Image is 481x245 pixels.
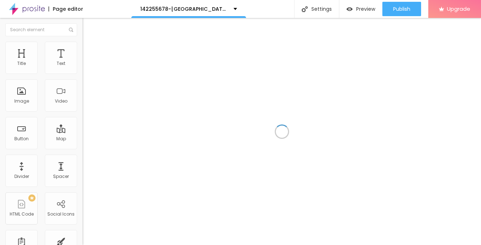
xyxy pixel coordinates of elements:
span: Preview [356,6,375,12]
p: 142255678-[GEOGRAPHIC_DATA], [GEOGRAPHIC_DATA] [140,6,228,11]
div: Map [56,136,66,141]
button: Publish [382,2,421,16]
div: Text [57,61,65,66]
div: Spacer [53,174,69,179]
span: Upgrade [447,6,470,12]
div: Social Icons [47,212,75,217]
div: Divider [14,174,29,179]
img: Icone [69,28,73,32]
div: HTML Code [10,212,34,217]
div: Video [55,99,67,104]
span: Publish [393,6,410,12]
div: Button [14,136,29,141]
div: Page editor [48,6,83,11]
img: Icone [302,6,308,12]
button: Preview [339,2,382,16]
div: Image [14,99,29,104]
input: Search element [5,23,77,36]
div: Title [17,61,26,66]
img: view-1.svg [346,6,353,12]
